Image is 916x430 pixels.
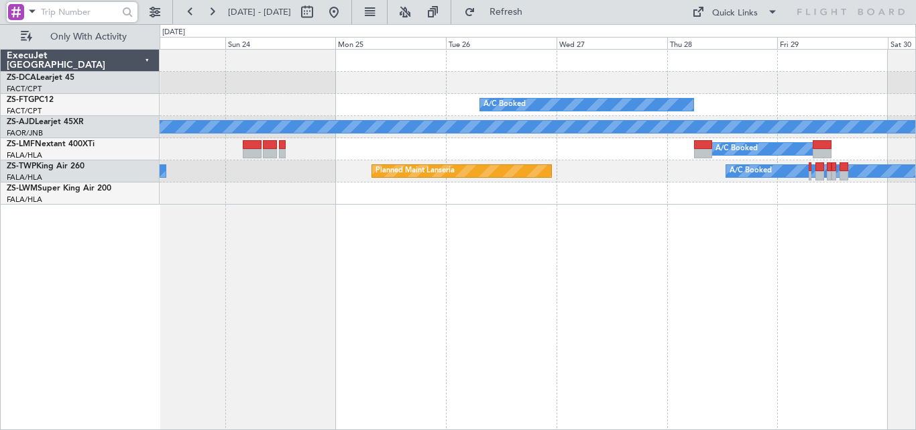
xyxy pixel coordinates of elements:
span: ZS-FTG [7,96,34,104]
span: ZS-LWM [7,184,38,193]
span: ZS-DCA [7,74,36,82]
button: Refresh [458,1,538,23]
div: A/C Booked [483,95,526,115]
div: A/C Booked [730,161,772,181]
div: Wed 27 [557,37,667,49]
a: ZS-LWMSuper King Air 200 [7,184,111,193]
span: Refresh [478,7,534,17]
a: ZS-AJDLearjet 45XR [7,118,84,126]
span: ZS-LMF [7,140,35,148]
div: Fri 29 [777,37,888,49]
a: FALA/HLA [7,172,42,182]
input: Trip Number [41,2,118,22]
a: ZS-TWPKing Air 260 [7,162,84,170]
a: ZS-FTGPC12 [7,96,54,104]
button: Quick Links [685,1,785,23]
div: A/C Booked [715,139,758,159]
a: FALA/HLA [7,150,42,160]
div: Quick Links [712,7,758,20]
div: Mon 25 [335,37,446,49]
div: [DATE] [162,27,185,38]
a: FACT/CPT [7,84,42,94]
span: Only With Activity [35,32,141,42]
a: FALA/HLA [7,195,42,205]
a: ZS-DCALearjet 45 [7,74,74,82]
div: Tue 26 [446,37,557,49]
div: Sun 24 [225,37,336,49]
span: [DATE] - [DATE] [228,6,291,18]
div: Planned Maint Lanseria [376,161,455,181]
a: ZS-LMFNextant 400XTi [7,140,95,148]
a: FACT/CPT [7,106,42,116]
a: FAOR/JNB [7,128,43,138]
span: ZS-AJD [7,118,35,126]
div: Thu 28 [667,37,778,49]
span: ZS-TWP [7,162,36,170]
button: Only With Activity [15,26,146,48]
div: Sat 23 [115,37,225,49]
